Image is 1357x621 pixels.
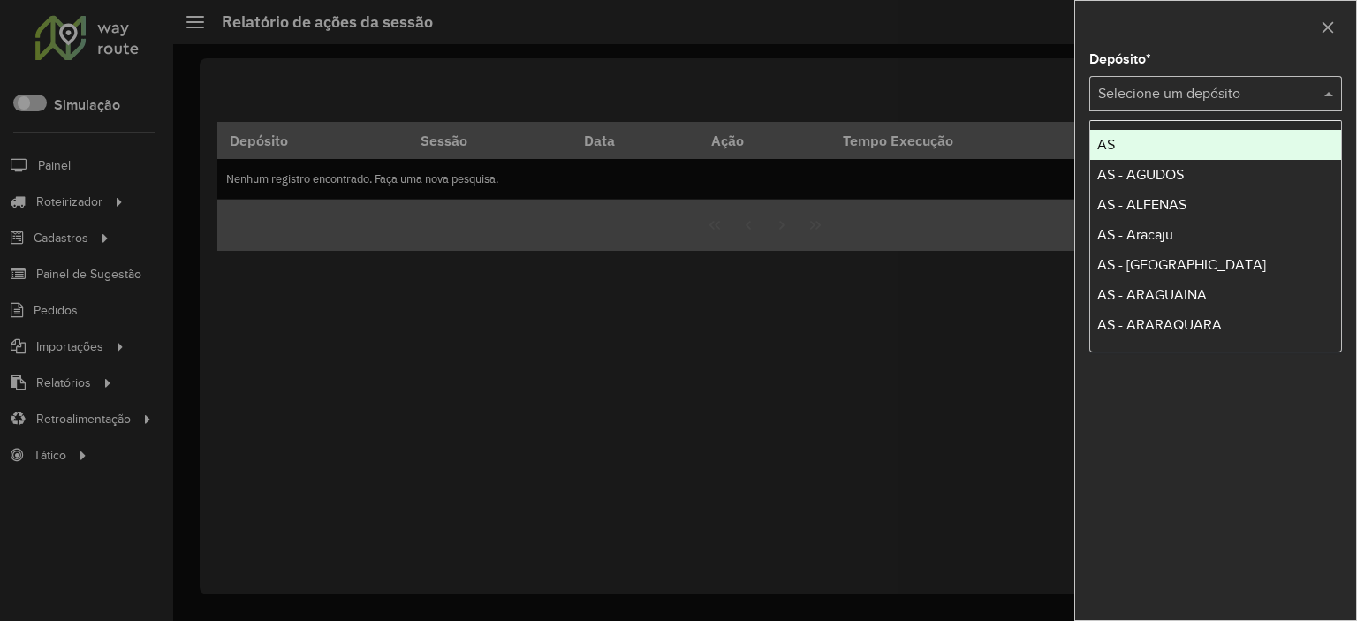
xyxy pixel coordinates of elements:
span: AS - ARARAQUARA [1097,317,1222,332]
ng-dropdown-panel: Options list [1089,120,1342,352]
span: AS - [GEOGRAPHIC_DATA] [1097,257,1266,272]
span: AS [1097,137,1115,152]
span: AS - AGUDOS [1097,167,1184,182]
span: AS - ARAGUAINA [1097,287,1207,302]
span: AS - Aracaju [1097,227,1173,242]
label: Depósito [1089,49,1151,70]
span: AS - ALFENAS [1097,197,1186,212]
